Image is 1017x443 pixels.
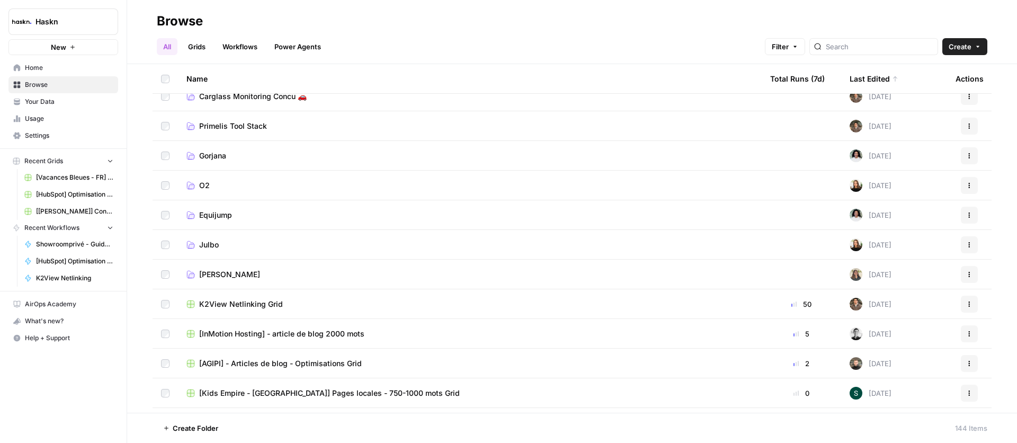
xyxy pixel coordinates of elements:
[770,64,825,93] div: Total Runs (7d)
[8,153,118,169] button: Recent Grids
[157,420,225,437] button: Create Folder
[850,238,862,251] img: 4zh1e794pgdg50rkd3nny9tmb8o2
[765,38,805,55] button: Filter
[24,223,79,233] span: Recent Workflows
[36,173,113,182] span: [Vacances Bleues - FR] Pages refonte sites hôtels - [GEOGRAPHIC_DATA]
[268,38,327,55] a: Power Agents
[850,327,862,340] img: 5iwot33yo0fowbxplqtedoh7j1jy
[8,313,118,330] button: What's new?
[36,190,113,199] span: [HubSpot] Optimisation - Articles de blog + outils
[20,186,118,203] a: [HubSpot] Optimisation - Articles de blog + outils
[850,90,891,103] div: [DATE]
[25,114,113,123] span: Usage
[955,423,987,433] div: 144 Items
[186,388,753,398] a: [Kids Empire - [GEOGRAPHIC_DATA]] Pages locales - 750-1000 mots Grid
[186,150,753,161] a: Gorjana
[20,203,118,220] a: [[PERSON_NAME]] Content Generation - Van Law Firm - Practice Pages Grid
[850,238,891,251] div: [DATE]
[157,13,203,30] div: Browse
[36,273,113,283] span: K2View Netlinking
[51,42,66,52] span: New
[186,358,753,369] a: [AGIPI] - Articles de blog - Optimisations Grid
[850,209,891,221] div: [DATE]
[8,76,118,93] a: Browse
[186,240,753,250] a: Julbo
[20,270,118,287] a: K2View Netlinking
[850,327,891,340] div: [DATE]
[850,357,862,370] img: udf09rtbz9abwr5l4z19vkttxmie
[199,388,460,398] span: [Kids Empire - [GEOGRAPHIC_DATA]] Pages locales - 750-1000 mots Grid
[772,41,789,52] span: Filter
[8,127,118,144] a: Settings
[20,236,118,253] a: Showroomprivé - Guide d'achat de 800 mots
[850,90,862,103] img: qb0ypgzym8ajfvq1ke5e2cdn2jvt
[25,299,113,309] span: AirOps Academy
[850,120,891,132] div: [DATE]
[199,269,260,280] span: [PERSON_NAME]
[36,256,113,266] span: [HubSpot] Optimisation - Articles de blog + outils
[199,150,226,161] span: Gorjana
[956,64,984,93] div: Actions
[8,8,118,35] button: Workspace: Haskn
[8,330,118,347] button: Help + Support
[949,41,971,52] span: Create
[25,80,113,90] span: Browse
[8,59,118,76] a: Home
[199,240,219,250] span: Julbo
[24,156,63,166] span: Recent Grids
[199,299,283,309] span: K2View Netlinking Grid
[199,210,232,220] span: Equijump
[8,220,118,236] button: Recent Workflows
[186,180,753,191] a: O2
[770,329,833,339] div: 5
[770,358,833,369] div: 2
[199,358,362,369] span: [AGIPI] - Articles de blog - Optimisations Grid
[186,299,753,309] a: K2View Netlinking Grid
[770,299,833,309] div: 50
[186,121,753,131] a: Primelis Tool Stack
[186,64,753,93] div: Name
[25,63,113,73] span: Home
[173,423,218,433] span: Create Folder
[186,210,753,220] a: Equijump
[25,333,113,343] span: Help + Support
[850,387,862,400] img: 1zy2mh8b6ibtdktd6l3x6modsp44
[8,296,118,313] a: AirOps Academy
[850,387,891,400] div: [DATE]
[826,41,933,52] input: Search
[9,313,118,329] div: What's new?
[20,169,118,186] a: [Vacances Bleues - FR] Pages refonte sites hôtels - [GEOGRAPHIC_DATA]
[850,298,862,311] img: dizo4u6k27cofk4obq9v5qvvdkyt
[35,16,100,27] span: Haskn
[182,38,212,55] a: Grids
[850,268,891,281] div: [DATE]
[850,149,862,162] img: k6b9bei115zh44f0zvvpndh04mle
[850,179,862,192] img: 4zh1e794pgdg50rkd3nny9tmb8o2
[8,39,118,55] button: New
[186,329,753,339] a: [InMotion Hosting] - article de blog 2000 mots
[199,180,210,191] span: O2
[199,91,307,102] span: Carglass Monitoring Concu 🚗
[36,240,113,249] span: Showroomprivé - Guide d'achat de 800 mots
[199,329,364,339] span: [InMotion Hosting] - article de blog 2000 mots
[850,179,891,192] div: [DATE]
[850,120,862,132] img: qb0ypgzym8ajfvq1ke5e2cdn2jvt
[25,131,113,140] span: Settings
[850,149,891,162] div: [DATE]
[36,207,113,216] span: [[PERSON_NAME]] Content Generation - Van Law Firm - Practice Pages Grid
[850,298,891,311] div: [DATE]
[8,110,118,127] a: Usage
[8,93,118,110] a: Your Data
[770,388,833,398] div: 0
[850,64,898,93] div: Last Edited
[850,357,891,370] div: [DATE]
[850,209,862,221] img: k6b9bei115zh44f0zvvpndh04mle
[20,253,118,270] a: [HubSpot] Optimisation - Articles de blog + outils
[850,268,862,281] img: cszqzxuy4o7yhiz2ltnnlq4qlm48
[12,12,31,31] img: Haskn Logo
[216,38,264,55] a: Workflows
[942,38,987,55] button: Create
[186,269,753,280] a: [PERSON_NAME]
[25,97,113,107] span: Your Data
[186,91,753,102] a: Carglass Monitoring Concu 🚗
